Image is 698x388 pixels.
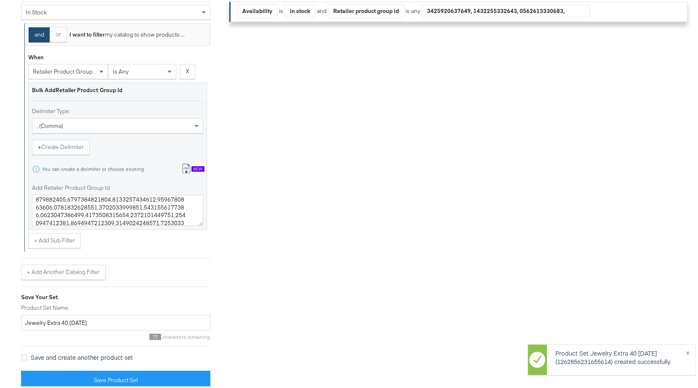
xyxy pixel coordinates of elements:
strong: X [186,66,189,74]
div: Save Your Set [21,292,210,300]
span: × [686,345,690,355]
textarea: 8457589912120,2034989694168,3603350646569,3285339073864,5840947492843,8085049977686,3978133415485... [32,193,203,224]
div: When [28,52,44,60]
span: is any [113,66,129,74]
span: in stock [26,7,47,14]
label: Product Set Name: [21,302,210,310]
button: X [180,62,195,77]
button: Save Product Set [21,369,210,388]
div: in stock [285,3,315,16]
button: + Add Sub Filter [28,231,81,247]
button: and [29,26,50,41]
label: Delimiter Type: [32,106,203,114]
strong: I want to filter [69,29,105,37]
div: is [278,5,284,13]
span: Save and create another product set [31,351,133,360]
div: New [191,165,204,170]
div: Bulk Add Retailer Product Group Id [32,85,203,93]
div: Availability [237,3,277,16]
span: retailer product group id [33,66,99,74]
button: New [175,160,210,175]
div: my catalog to show products ... [67,29,185,37]
div: is any [404,5,422,13]
button: + Add Another Catalog Filter [21,263,106,278]
span: 77 [149,332,161,338]
button: × [680,343,695,358]
span: , (comma) [37,120,63,128]
div: and [317,3,590,16]
div: You can create a delimiter or choose existing. [42,165,145,170]
strong: + [38,141,41,149]
button: +Create Delimiter [32,138,90,153]
div: 3425920637649, 1432255332643, 0562613330683, 5290659554198, 6483529537559, 8550144137855, 8652280... [422,3,589,16]
div: Retailer product group id [328,3,404,16]
div: characters remaining [21,332,210,338]
p: Product Set Jewelry Extra 40 [DATE] (1262856231655614) created successfully. [555,347,685,364]
input: Give your set a descriptive name [21,314,210,329]
label: Add Retailer Product Group Id [32,182,203,190]
button: or [50,25,67,40]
